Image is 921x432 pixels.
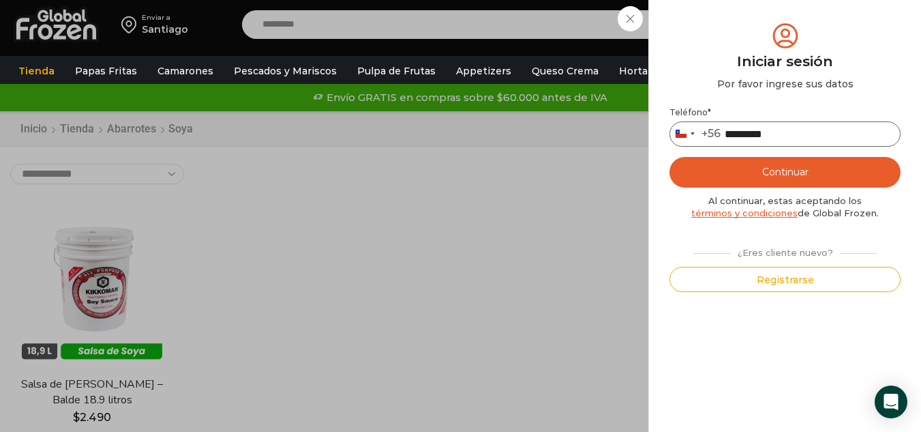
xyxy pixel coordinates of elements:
[669,267,901,292] button: Registrarse
[68,58,144,84] a: Papas Fritas
[669,77,901,91] div: Por favor ingrese sus datos
[875,386,907,418] div: Open Intercom Messenger
[669,157,901,188] button: Continuar
[612,58,676,84] a: Hortalizas
[701,127,721,141] div: +56
[151,58,220,84] a: Camarones
[686,242,883,259] div: ¿Eres cliente nuevo?
[669,51,901,72] div: Iniciar sesión
[669,107,901,118] label: Teléfono
[449,58,518,84] a: Appetizers
[770,20,801,51] img: tabler-icon-user-circle.svg
[691,207,798,218] a: términos y condiciones
[670,122,721,146] button: Selected country
[227,58,344,84] a: Pescados y Mariscos
[669,195,901,220] div: Al continuar, estas aceptando los de Global Frozen.
[350,58,442,84] a: Pulpa de Frutas
[12,58,61,84] a: Tienda
[525,58,605,84] a: Queso Crema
